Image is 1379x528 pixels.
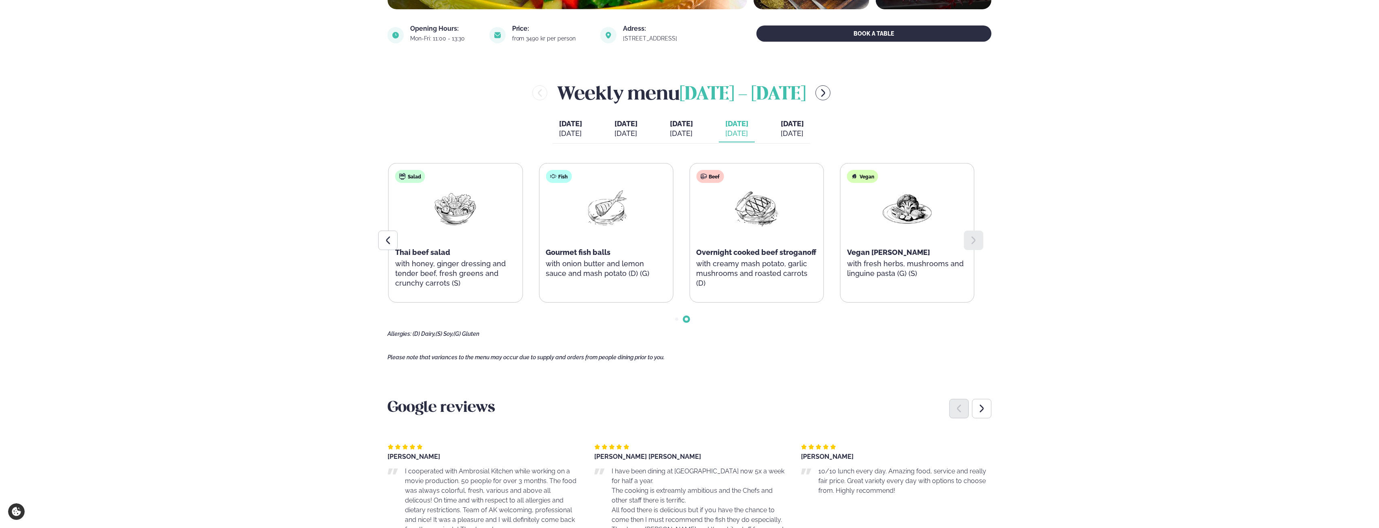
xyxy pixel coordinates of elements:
p: All food there is delicious but if you have the chance to come then I must recommend the fish the... [612,505,785,525]
span: Go to slide 2 [685,318,688,321]
img: salad.svg [399,173,406,180]
span: (G) Gluten [453,331,479,337]
div: [PERSON_NAME] [PERSON_NAME] [594,454,785,460]
img: Fish.png [580,189,632,227]
p: with honey, ginger dressing and tender beef, fresh greens and crunchy carrots (S) [395,259,516,288]
div: from 3490 kr per person [512,35,591,42]
span: Gourmet fish balls [546,248,610,257]
img: Beef-Meat.png [731,189,783,227]
span: [DATE] [781,119,804,128]
span: Allergies: [388,331,411,337]
span: (D) Dairy, [413,331,436,337]
span: 10/10 lunch every day. Amazing food, service and really fair price. Great variety every day with ... [818,467,986,494]
div: Beef [697,170,724,183]
a: Cookie settings [8,503,25,520]
p: with creamy mash potato, garlic mushrooms and roasted carrots (D) [697,259,817,288]
span: Thai beef salad [395,248,450,257]
button: [DATE] [DATE] [663,116,699,142]
a: link [623,34,692,43]
button: [DATE] [DATE] [719,116,755,142]
button: [DATE] [DATE] [774,116,810,142]
span: Vegan [PERSON_NAME] [847,248,930,257]
span: [DATE] - [DATE] [680,86,806,104]
span: Go to slide 1 [675,318,678,321]
span: [DATE] [725,119,748,129]
button: menu-btn-left [532,85,547,100]
div: Opening Hours: [410,25,480,32]
img: Vegan.svg [851,173,858,180]
p: I have been dining at [GEOGRAPHIC_DATA] now 5x a week for half a year. [612,467,785,486]
h3: Google reviews [388,399,991,418]
p: with fresh herbs, mushrooms and linguine pasta (G) (S) [847,259,968,278]
span: Overnight cooked beef stroganoff [697,248,817,257]
div: Salad [395,170,425,183]
div: [DATE] [670,129,693,138]
div: Fish [546,170,572,183]
p: The cooking is extreamly ambitious and the Chefs and other staff there is terrific. [612,486,785,505]
span: [DATE] [614,119,638,128]
button: BOOK A TABLE [756,25,991,42]
div: Previous slide [949,399,969,418]
span: [DATE] [559,119,582,128]
img: beef.svg [701,173,707,180]
div: [DATE] [725,129,748,138]
span: [DATE] [670,119,693,128]
div: [PERSON_NAME] [388,454,578,460]
button: [DATE] [DATE] [608,116,644,142]
img: image alt [489,27,506,43]
img: image alt [388,27,404,43]
div: Price: [512,25,591,32]
span: Please note that variances to the menu may occur due to supply and orders from people dining prio... [388,354,665,360]
img: fish.svg [550,173,556,180]
div: Next slide [972,399,991,418]
div: Mon-Fri: 11:00 - 13:30 [410,35,480,42]
div: Vegan [847,170,878,183]
span: (S) Soy, [436,331,453,337]
img: Vegan.png [881,189,933,227]
h2: Weekly menu [557,80,806,106]
div: [DATE] [781,129,804,138]
div: [DATE] [614,129,638,138]
button: [DATE] [DATE] [553,116,589,142]
img: Salad.png [430,189,481,227]
img: image alt [600,27,616,43]
div: [DATE] [559,129,582,138]
p: with onion butter and lemon sauce and mash potato (D) (G) [546,259,666,278]
div: [PERSON_NAME] [801,454,991,460]
div: Adress: [623,25,692,32]
button: menu-btn-right [816,85,830,100]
